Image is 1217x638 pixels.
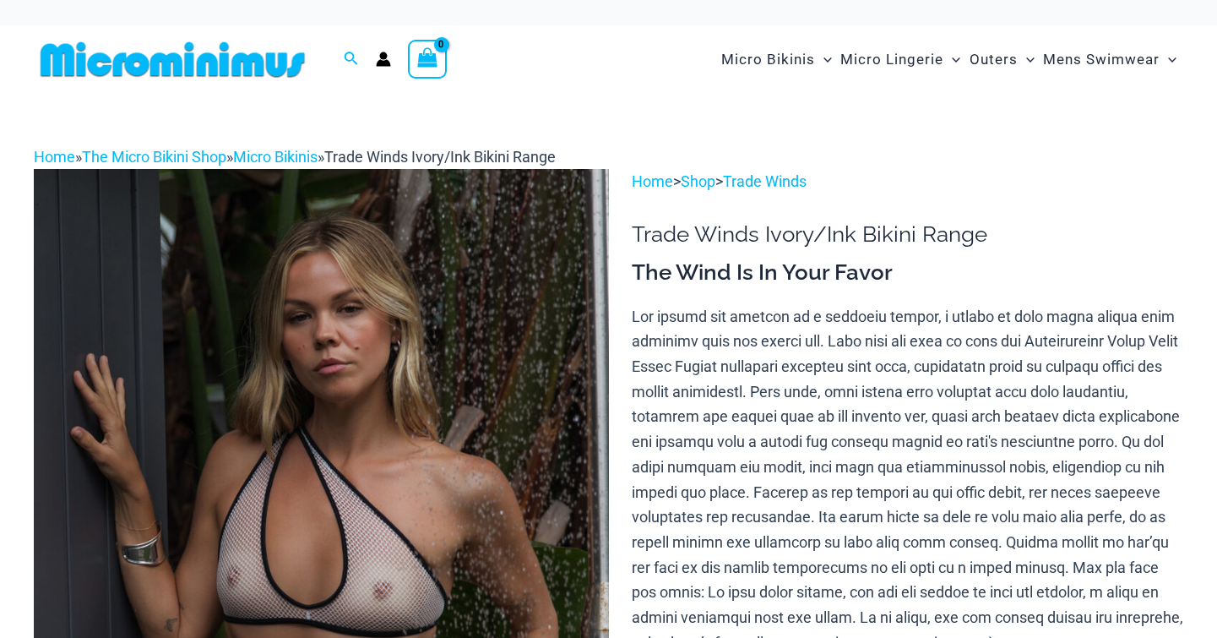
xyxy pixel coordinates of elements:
[815,38,832,81] span: Menu Toggle
[34,148,556,166] span: » » »
[965,34,1039,85] a: OutersMenu ToggleMenu Toggle
[324,148,556,166] span: Trade Winds Ivory/Ink Bikini Range
[233,148,318,166] a: Micro Bikinis
[344,49,359,70] a: Search icon link
[721,38,815,81] span: Micro Bikinis
[34,148,75,166] a: Home
[376,52,391,67] a: Account icon link
[1043,38,1160,81] span: Mens Swimwear
[82,148,226,166] a: The Micro Bikini Shop
[34,41,312,79] img: MM SHOP LOGO FLAT
[723,172,807,190] a: Trade Winds
[1039,34,1181,85] a: Mens SwimwearMenu ToggleMenu Toggle
[1018,38,1035,81] span: Menu Toggle
[714,31,1183,88] nav: Site Navigation
[681,172,715,190] a: Shop
[632,221,1183,248] h1: Trade Winds Ivory/Ink Bikini Range
[408,40,447,79] a: View Shopping Cart, empty
[632,169,1183,194] p: > >
[836,34,964,85] a: Micro LingerieMenu ToggleMenu Toggle
[632,259,1183,287] h3: The Wind Is In Your Favor
[970,38,1018,81] span: Outers
[1160,38,1176,81] span: Menu Toggle
[943,38,960,81] span: Menu Toggle
[717,34,836,85] a: Micro BikinisMenu ToggleMenu Toggle
[840,38,943,81] span: Micro Lingerie
[632,172,673,190] a: Home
